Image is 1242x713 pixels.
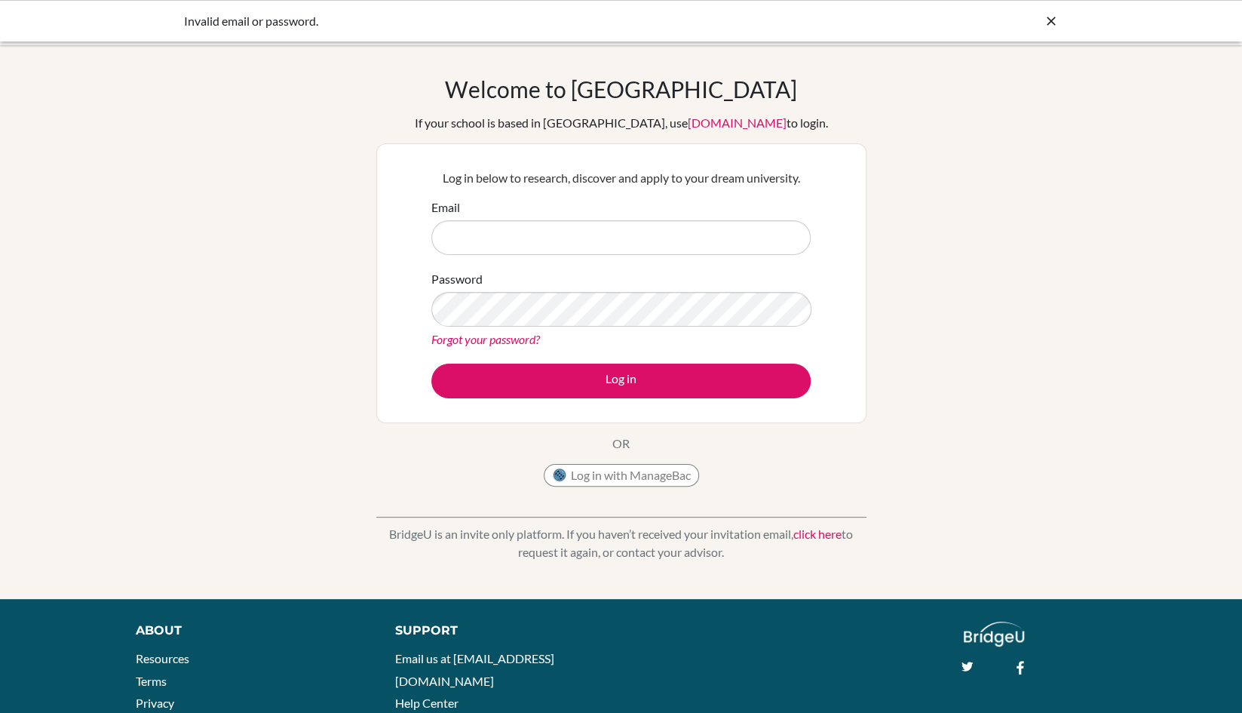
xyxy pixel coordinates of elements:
h1: Welcome to [GEOGRAPHIC_DATA] [445,75,797,103]
a: [DOMAIN_NAME] [688,115,787,130]
div: Support [395,622,605,640]
a: Help Center [395,696,458,710]
label: Email [431,198,460,217]
a: Email us at [EMAIL_ADDRESS][DOMAIN_NAME] [395,651,554,688]
a: Privacy [136,696,174,710]
div: If your school is based in [GEOGRAPHIC_DATA], use to login. [415,114,828,132]
img: logo_white@2x-f4f0deed5e89b7ecb1c2cc34c3e3d731f90f0f143d5ea2071677605dd97b5244.png [964,622,1025,647]
label: Password [431,270,483,288]
a: Resources [136,651,189,665]
p: OR [612,435,630,453]
a: Forgot your password? [431,332,540,346]
p: Log in below to research, discover and apply to your dream university. [431,169,811,187]
a: Terms [136,674,167,688]
a: click here [793,527,842,541]
p: BridgeU is an invite only platform. If you haven’t received your invitation email, to request it ... [376,525,866,561]
div: Invalid email or password. [184,12,833,30]
div: About [136,622,361,640]
button: Log in [431,364,811,398]
button: Log in with ManageBac [544,464,699,487]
